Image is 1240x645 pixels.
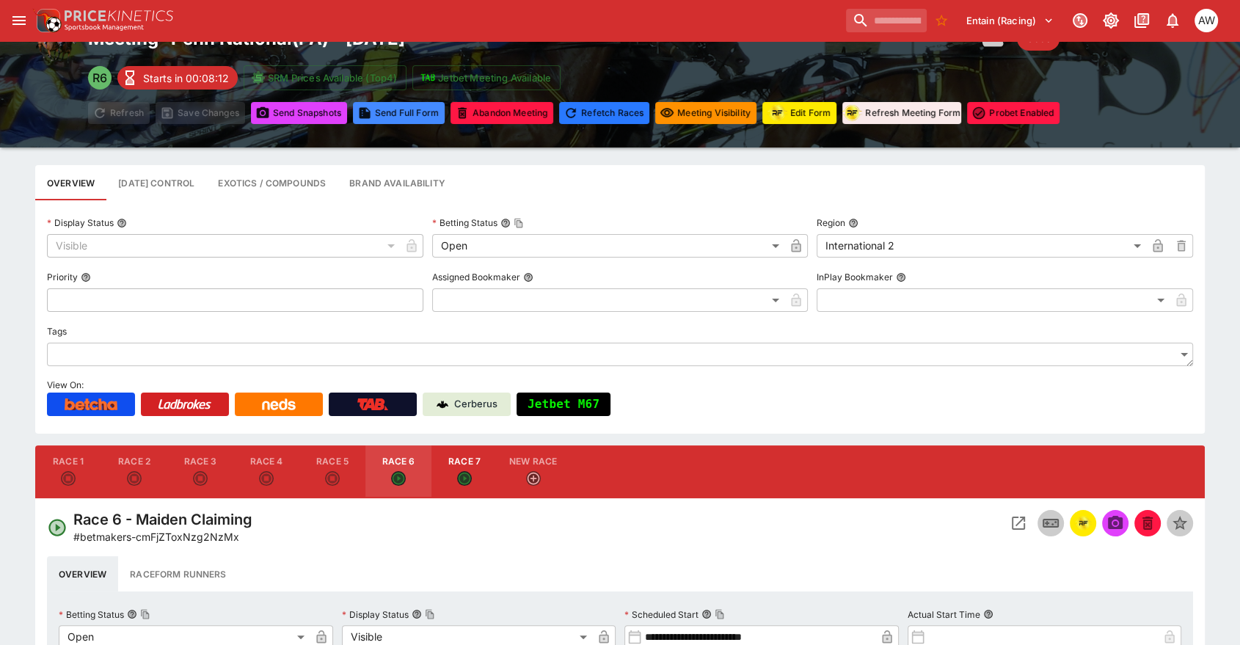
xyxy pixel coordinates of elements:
[47,325,67,338] p: Tags
[47,556,118,591] button: Overview
[523,272,533,283] button: Assigned Bookmaker
[47,517,68,538] svg: Open
[1005,510,1032,536] button: Open Event
[846,9,927,32] input: search
[117,218,127,228] button: Display Status
[457,471,472,486] svg: Open
[101,445,167,498] button: Race 2
[420,70,435,85] img: jetbet-logo.svg
[325,471,340,486] svg: Closed
[1190,4,1222,37] button: Amanda Whitta
[423,393,511,416] a: Cerberus
[817,216,845,229] p: Region
[1167,510,1193,536] button: Set Featured Event
[244,65,406,90] button: SRM Prices Available (Top4)
[299,445,365,498] button: Race 5
[106,165,206,200] button: Configure each race specific details at once
[167,445,233,498] button: Race 3
[908,608,980,621] p: Actual Start Time
[412,65,561,90] button: Jetbet Meeting Available
[1098,7,1124,34] button: Toggle light/dark mode
[118,556,238,591] button: Raceform Runners
[365,445,431,498] button: Race 6
[357,398,388,410] img: TabNZ
[497,445,569,498] button: New Race
[35,165,106,200] button: Base meeting details
[432,216,497,229] p: Betting Status
[817,271,893,283] p: InPlay Bookmaker
[47,556,1193,591] div: basic tabs example
[32,6,62,35] img: PriceKinetics Logo
[967,102,1060,124] button: Toggle ProBet for every event in this meeting
[1134,515,1161,530] span: Mark an event as closed and abandoned.
[342,608,409,621] p: Display Status
[701,609,712,619] button: Scheduled StartCopy To Clipboard
[514,218,524,228] button: Copy To Clipboard
[259,471,274,486] svg: Closed
[412,609,422,619] button: Display StatusCopy To Clipboard
[767,103,787,122] img: racingform.png
[262,398,295,410] img: Neds
[655,102,756,124] button: Set all events in meeting to specified visibility
[437,398,448,410] img: Cerberus
[1102,510,1128,536] span: Send Snapshot
[47,216,114,229] p: Display Status
[35,24,76,65] img: horse_racing.png
[391,471,406,486] svg: Open
[353,102,445,124] button: Send Full Form
[451,102,553,124] button: Mark all events in meeting as closed and abandoned.
[140,609,150,619] button: Copy To Clipboard
[143,70,229,86] p: Starts in 00:08:12
[35,445,101,498] button: Race 1
[338,165,457,200] button: Configure brand availability for the meeting
[1128,7,1155,34] button: Documentation
[127,471,142,486] svg: Closed
[73,529,239,544] p: Copy To Clipboard
[983,609,993,619] button: Actual Start Time
[158,398,211,410] img: Ladbrokes
[61,471,76,486] svg: Closed
[47,234,400,258] div: Visible
[896,272,906,283] button: InPlay Bookmaker
[715,609,725,619] button: Copy To Clipboard
[73,510,252,529] h4: Race 6 - Maiden Claiming
[1037,510,1064,536] button: Inplay
[81,272,91,283] button: Priority
[762,102,836,124] button: Update RacingForm for all races in this meeting
[193,471,208,486] svg: Closed
[842,103,862,123] div: racingform
[65,24,144,31] img: Sportsbook Management
[930,9,953,32] button: No Bookmarks
[431,445,497,498] button: Race 7
[624,608,699,621] p: Scheduled Start
[1159,7,1186,34] button: Notifications
[454,397,497,412] p: Cerberus
[432,271,520,283] p: Assigned Bookmaker
[500,218,511,228] button: Betting StatusCopy To Clipboard
[432,234,785,258] div: Open
[425,609,435,619] button: Copy To Clipboard
[848,218,858,228] button: Region
[842,103,862,122] img: racingform.png
[1070,510,1096,536] button: racingform
[127,609,137,619] button: Betting StatusCopy To Clipboard
[6,7,32,34] button: open drawer
[817,234,1146,258] div: International 2
[59,608,124,621] p: Betting Status
[842,102,961,124] button: Refresh Meeting Form
[1067,7,1093,34] button: Connected to PK
[1074,514,1092,532] div: racingform
[1074,515,1092,531] img: racingform.png
[767,103,787,123] div: racingform
[958,9,1062,32] button: Select Tenant
[517,393,610,416] button: Jetbet M67
[65,10,173,21] img: PriceKinetics
[1195,9,1218,32] div: Amanda Whitta
[47,379,84,390] span: View On:
[65,398,117,410] img: Betcha
[559,102,649,124] button: Refetching all race data will discard any changes you have made and reload the latest race data f...
[47,271,78,283] p: Priority
[233,445,299,498] button: Race 4
[251,102,347,124] button: Send Snapshots
[206,165,338,200] button: View and edit meeting dividends and compounds.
